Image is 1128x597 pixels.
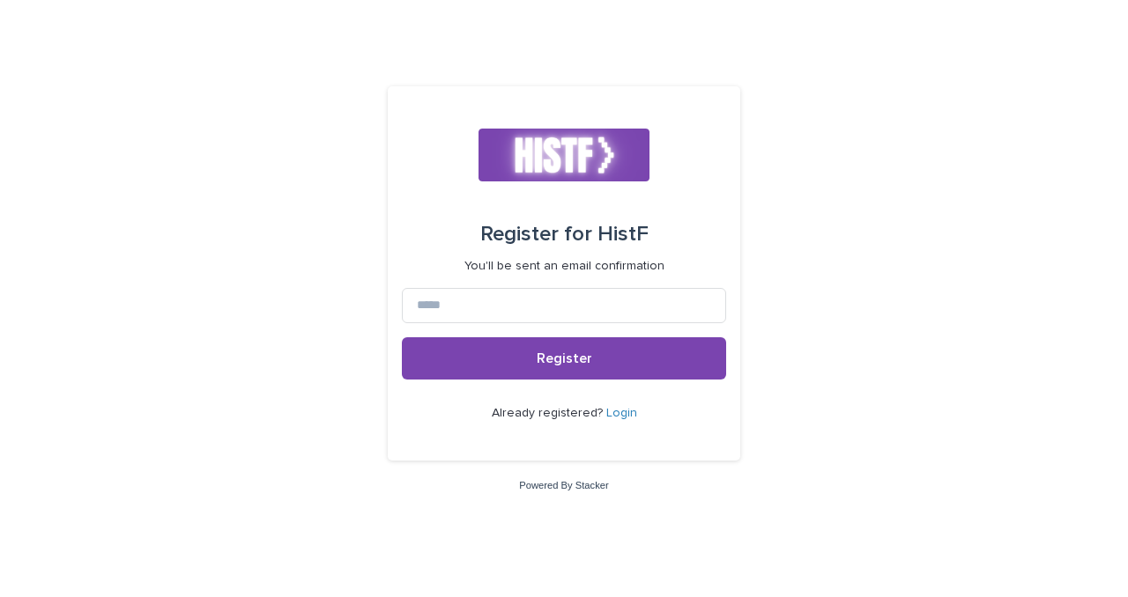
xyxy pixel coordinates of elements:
[480,224,592,245] span: Register for
[480,210,649,259] div: HistF
[492,407,606,419] span: Already registered?
[606,407,637,419] a: Login
[519,480,608,490] a: Powered By Stacker
[402,337,726,380] button: Register
[537,351,592,365] span: Register
[479,129,650,181] img: k2lX6XtKT2uGl0LI8IDL
[464,259,664,274] p: You'll be sent an email confirmation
